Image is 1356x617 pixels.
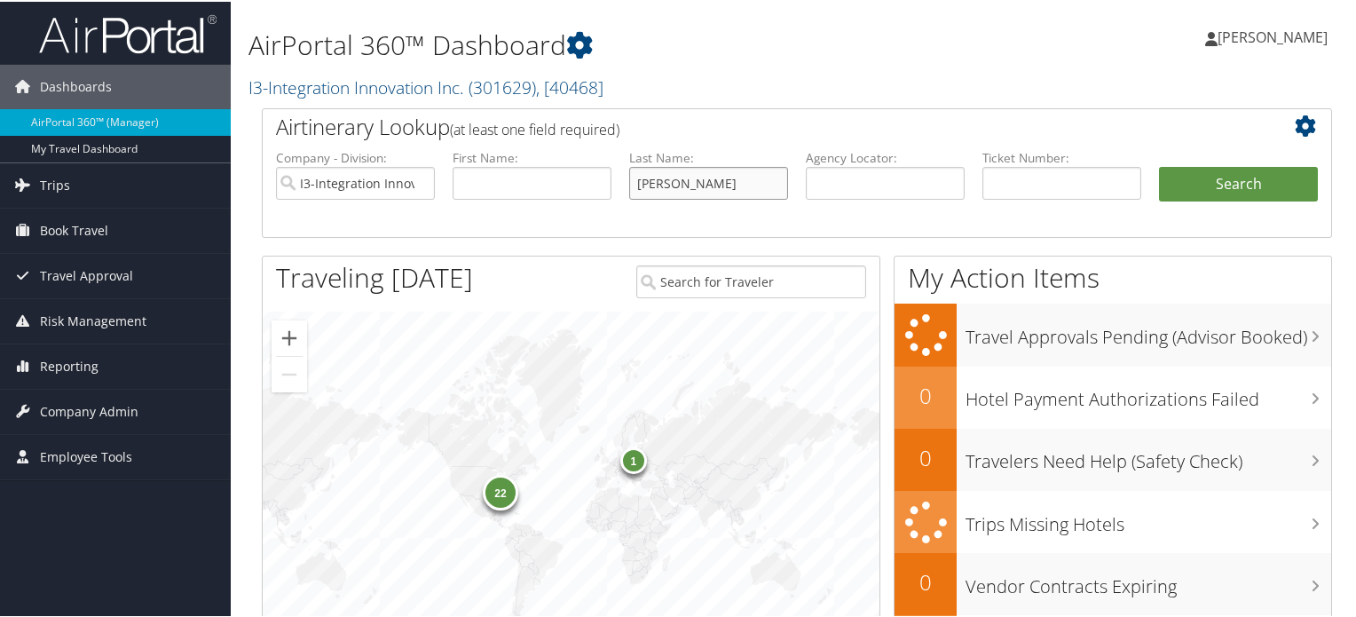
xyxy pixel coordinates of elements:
span: Book Travel [40,207,108,251]
h1: AirPortal 360™ Dashboard [248,25,980,62]
span: ( 301629 ) [469,74,536,98]
a: [PERSON_NAME] [1205,9,1345,62]
button: Zoom out [272,355,307,391]
button: Zoom in [272,319,307,354]
span: Trips [40,162,70,206]
h2: 0 [895,379,957,409]
h3: Trips Missing Hotels [966,502,1331,535]
div: 1 [619,445,646,471]
h1: My Action Items [895,257,1331,295]
a: 0Travelers Need Help (Safety Check) [895,427,1331,489]
label: Ticket Number: [982,147,1141,165]
span: Dashboards [40,63,112,107]
span: (at least one field required) [450,118,619,138]
a: Trips Missing Hotels [895,489,1331,552]
span: Employee Tools [40,433,132,478]
span: Reporting [40,343,99,387]
h2: Airtinerary Lookup [276,110,1229,140]
span: Risk Management [40,297,146,342]
h2: 0 [895,441,957,471]
label: Company - Division: [276,147,435,165]
h3: Travelers Need Help (Safety Check) [966,439,1331,472]
span: [PERSON_NAME] [1218,26,1328,45]
label: Agency Locator: [806,147,965,165]
h3: Hotel Payment Authorizations Failed [966,376,1331,410]
span: Travel Approval [40,252,133,297]
a: 0Vendor Contracts Expiring [895,551,1331,613]
input: Search for Traveler [636,264,867,297]
h2: 0 [895,566,957,596]
span: Company Admin [40,388,138,432]
img: airportal-logo.png [39,12,217,53]
a: Travel Approvals Pending (Advisor Booked) [895,302,1331,365]
div: 22 [483,473,518,509]
label: Last Name: [629,147,788,165]
h3: Vendor Contracts Expiring [966,564,1331,597]
h1: Traveling [DATE] [276,257,473,295]
button: Search [1159,165,1318,201]
label: First Name: [453,147,611,165]
h3: Travel Approvals Pending (Advisor Booked) [966,314,1331,348]
a: I3-Integration Innovation Inc. [248,74,603,98]
a: 0Hotel Payment Authorizations Failed [895,365,1331,427]
span: , [ 40468 ] [536,74,603,98]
